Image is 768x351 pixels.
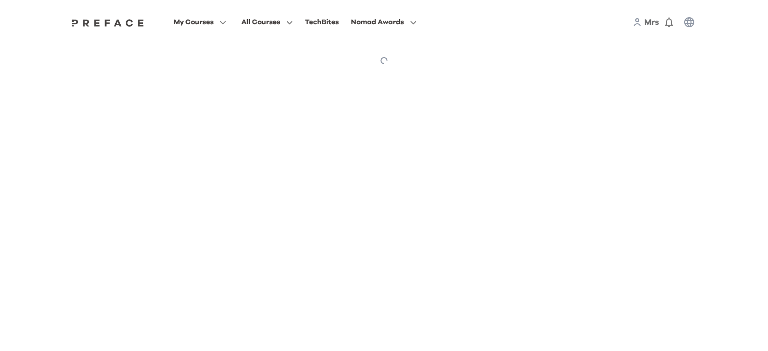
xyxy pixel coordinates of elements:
button: Nomad Awards [348,16,420,29]
img: Preface Logo [69,19,147,27]
span: Nomad Awards [351,16,404,28]
button: My Courses [171,16,229,29]
a: Mrs [644,16,659,28]
span: All Courses [241,16,280,28]
button: All Courses [238,16,296,29]
div: TechBites [305,16,339,28]
a: Preface Logo [69,18,147,26]
span: Mrs [644,18,659,26]
span: My Courses [174,16,214,28]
